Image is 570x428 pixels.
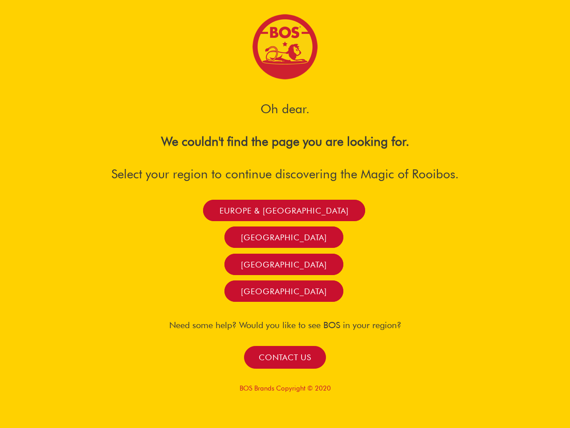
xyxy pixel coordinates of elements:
b: We couldn't find the page you are looking for. [161,134,409,149]
a: Europe & [GEOGRAPHIC_DATA] [203,200,365,221]
h3: Oh dear. Select your region to continue discovering the Magic of Rooibos. [45,85,525,182]
img: Bos Brands [252,13,318,80]
h4: Need some help? Would you like to see BOS in your region? [36,320,534,330]
a: [GEOGRAPHIC_DATA] [224,280,343,302]
a: [GEOGRAPHIC_DATA] [224,226,343,248]
p: BOS Brands Copyright © 2020 [36,384,534,392]
span: Contact us [259,352,311,362]
a: [GEOGRAPHIC_DATA] [224,254,343,275]
a: Contact us [244,346,326,369]
nav: Menu [36,203,512,299]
